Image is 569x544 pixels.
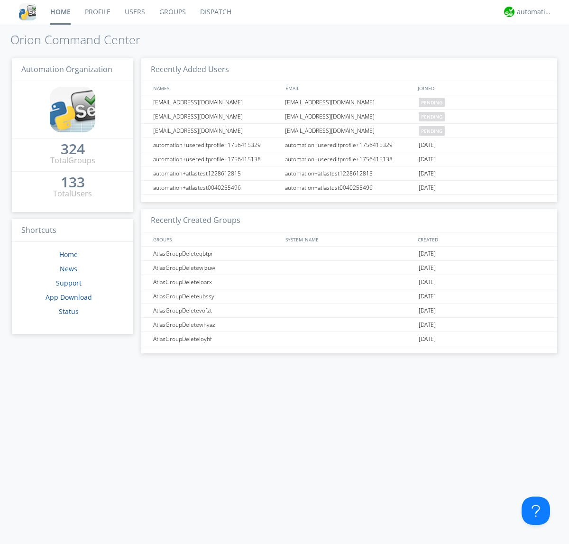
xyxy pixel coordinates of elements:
a: automation+usereditprofile+1756415138automation+usereditprofile+1756415138[DATE] [141,152,557,166]
span: [DATE] [419,181,436,195]
a: 324 [61,144,85,155]
div: automation+atlas [517,7,552,17]
span: Automation Organization [21,64,112,74]
span: [DATE] [419,166,436,181]
div: automation+usereditprofile+1756415138 [151,152,282,166]
h3: Recently Created Groups [141,209,557,232]
div: AtlasGroupDeleteqbtpr [151,247,282,260]
div: JOINED [415,81,548,95]
img: cddb5a64eb264b2086981ab96f4c1ba7 [19,3,36,20]
a: automation+atlastest1228612815automation+atlastest1228612815[DATE] [141,166,557,181]
div: NAMES [151,81,281,95]
div: 133 [61,177,85,187]
div: automation+usereditprofile+1756415329 [283,138,416,152]
img: cddb5a64eb264b2086981ab96f4c1ba7 [50,87,95,132]
div: [EMAIL_ADDRESS][DOMAIN_NAME] [283,95,416,109]
div: automation+usereditprofile+1756415138 [283,152,416,166]
span: [DATE] [419,275,436,289]
h3: Shortcuts [12,219,133,242]
span: [DATE] [419,304,436,318]
div: AtlasGroupDeletewhyaz [151,318,282,332]
div: automation+usereditprofile+1756415329 [151,138,282,152]
a: AtlasGroupDeleteqbtpr[DATE] [141,247,557,261]
div: automation+atlastest1228612815 [151,166,282,180]
span: pending [419,98,445,107]
div: [EMAIL_ADDRESS][DOMAIN_NAME] [151,110,282,123]
div: [EMAIL_ADDRESS][DOMAIN_NAME] [151,95,282,109]
img: d2d01cd9b4174d08988066c6d424eccd [504,7,514,17]
a: AtlasGroupDeleteloarx[DATE] [141,275,557,289]
div: automation+atlastest1228612815 [283,166,416,180]
a: AtlasGroupDeletewjzuw[DATE] [141,261,557,275]
div: automation+atlastest0040255496 [151,181,282,194]
span: pending [419,126,445,136]
h3: Recently Added Users [141,58,557,82]
span: pending [419,112,445,121]
div: GROUPS [151,232,281,246]
div: SYSTEM_NAME [283,232,415,246]
span: [DATE] [419,152,436,166]
span: [DATE] [419,289,436,304]
div: [EMAIL_ADDRESS][DOMAIN_NAME] [283,124,416,138]
div: Total Groups [50,155,95,166]
div: CREATED [415,232,548,246]
a: automation+usereditprofile+1756415329automation+usereditprofile+1756415329[DATE] [141,138,557,152]
span: [DATE] [419,138,436,152]
a: News [60,264,77,273]
div: [EMAIL_ADDRESS][DOMAIN_NAME] [151,124,282,138]
a: [EMAIL_ADDRESS][DOMAIN_NAME][EMAIL_ADDRESS][DOMAIN_NAME]pending [141,95,557,110]
div: AtlasGroupDeleteloarx [151,275,282,289]
span: [DATE] [419,332,436,346]
a: Status [59,307,79,316]
a: 133 [61,177,85,188]
a: AtlasGroupDeletevofzt[DATE] [141,304,557,318]
div: automation+atlastest0040255496 [283,181,416,194]
a: Support [56,278,82,287]
span: [DATE] [419,318,436,332]
div: AtlasGroupDeleteubssy [151,289,282,303]
a: AtlasGroupDeleteubssy[DATE] [141,289,557,304]
a: automation+atlastest0040255496automation+atlastest0040255496[DATE] [141,181,557,195]
span: [DATE] [419,261,436,275]
iframe: Toggle Customer Support [522,497,550,525]
a: [EMAIL_ADDRESS][DOMAIN_NAME][EMAIL_ADDRESS][DOMAIN_NAME]pending [141,124,557,138]
a: [EMAIL_ADDRESS][DOMAIN_NAME][EMAIL_ADDRESS][DOMAIN_NAME]pending [141,110,557,124]
a: Home [59,250,78,259]
div: EMAIL [283,81,415,95]
div: AtlasGroupDeletewjzuw [151,261,282,275]
a: App Download [46,293,92,302]
div: 324 [61,144,85,154]
div: [EMAIL_ADDRESS][DOMAIN_NAME] [283,110,416,123]
a: AtlasGroupDeleteloyhf[DATE] [141,332,557,346]
div: AtlasGroupDeletevofzt [151,304,282,317]
div: Total Users [53,188,92,199]
span: [DATE] [419,247,436,261]
div: AtlasGroupDeleteloyhf [151,332,282,346]
a: AtlasGroupDeletewhyaz[DATE] [141,318,557,332]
